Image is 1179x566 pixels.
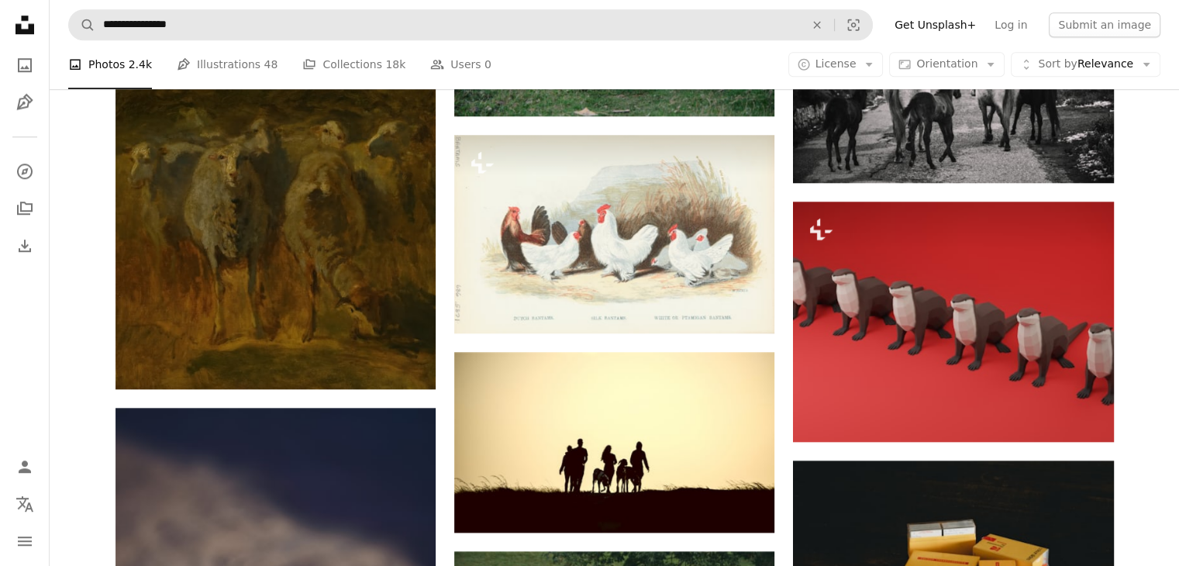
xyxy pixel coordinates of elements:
span: Orientation [916,58,977,71]
a: View the photo by Art Institute of Chicago [115,187,436,201]
img: Engraving of various Bantam chickens, a small breed of chicken. (Photo by Kean Collection/Archive... [454,135,774,333]
a: Illustrations [9,87,40,118]
a: Photos [9,50,40,81]
a: Home — Unsplash [9,9,40,43]
a: Users 0 [430,40,491,90]
button: Search Unsplash [69,10,95,40]
img: A row of black and white cats on a red background [793,202,1113,442]
button: Submit an image [1049,12,1160,37]
button: License [788,53,884,78]
a: Illustrations 48 [177,40,278,90]
a: Collections 18k [302,40,405,90]
a: silhouette of people walking on grass field during daytime [454,435,774,449]
button: Clear [800,10,834,40]
form: Find visuals sitewide [68,9,873,40]
button: Orientation [889,53,1005,78]
span: License [815,58,857,71]
span: 48 [264,57,278,74]
span: Relevance [1038,57,1133,73]
button: Language [9,488,40,519]
span: Sort by [1038,58,1077,71]
a: Explore [9,156,40,187]
span: 0 [484,57,491,74]
a: Engraving of various Bantam chickens, a small breed of chicken. (Photo by Kean Collection/Archive... [454,227,774,241]
a: Log in [985,12,1036,37]
img: silhouette of people walking on grass field during daytime [454,352,774,532]
button: Visual search [835,10,872,40]
a: Get Unsplash+ [885,12,985,37]
button: Menu [9,526,40,557]
span: 18k [385,57,405,74]
a: Collections [9,193,40,224]
a: Log in / Sign up [9,451,40,482]
button: Sort byRelevance [1011,53,1160,78]
a: A row of black and white cats on a red background [793,314,1113,328]
a: Download History [9,230,40,261]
